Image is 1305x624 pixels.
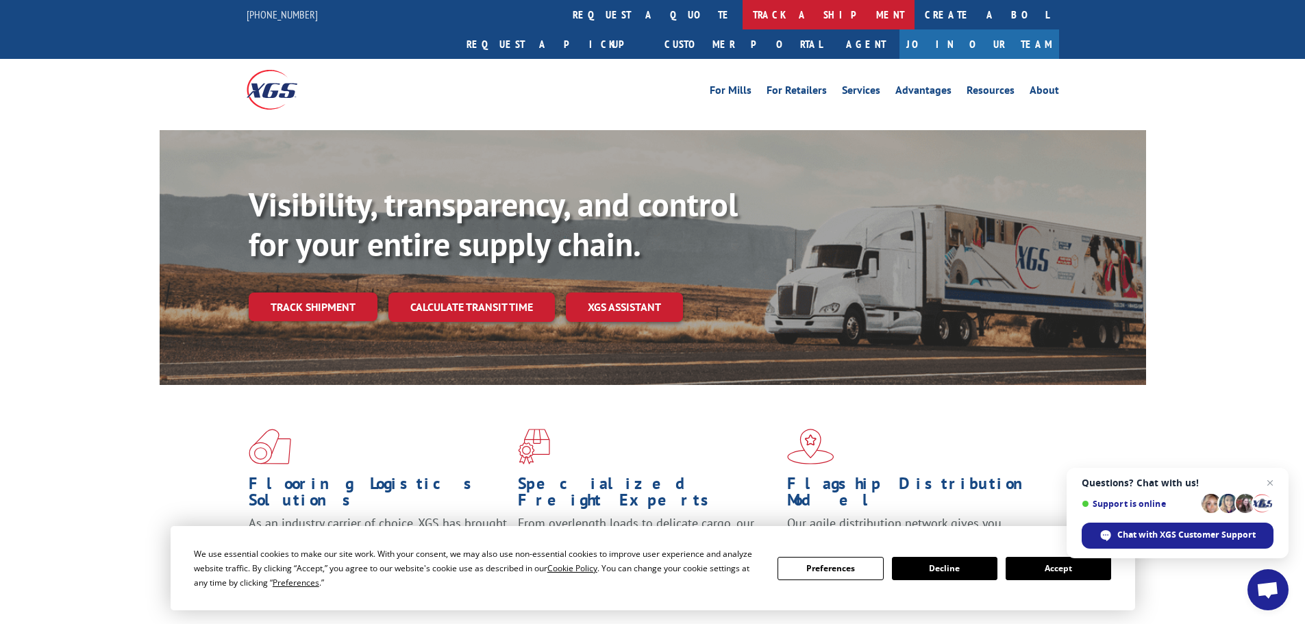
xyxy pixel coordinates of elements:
p: From overlength loads to delicate cargo, our experienced staff knows the best way to move your fr... [518,515,777,576]
h1: Flooring Logistics Solutions [249,475,508,515]
a: Calculate transit time [388,292,555,322]
img: xgs-icon-total-supply-chain-intelligence-red [249,429,291,464]
a: Join Our Team [899,29,1059,59]
h1: Specialized Freight Experts [518,475,777,515]
a: Customer Portal [654,29,832,59]
a: [PHONE_NUMBER] [247,8,318,21]
span: Questions? Chat with us! [1082,477,1273,488]
a: XGS ASSISTANT [566,292,683,322]
button: Preferences [778,557,883,580]
span: Chat with XGS Customer Support [1117,529,1256,541]
button: Accept [1006,557,1111,580]
img: xgs-icon-focused-on-flooring-red [518,429,550,464]
a: Request a pickup [456,29,654,59]
span: Preferences [273,577,319,588]
span: Our agile distribution network gives you nationwide inventory management on demand. [787,515,1039,547]
button: Decline [892,557,997,580]
span: Close chat [1262,475,1278,491]
a: Track shipment [249,292,377,321]
span: Cookie Policy [547,562,597,574]
span: As an industry carrier of choice, XGS has brought innovation and dedication to flooring logistics... [249,515,507,564]
div: Cookie Consent Prompt [171,526,1135,610]
div: Open chat [1247,569,1289,610]
a: About [1030,85,1059,100]
img: xgs-icon-flagship-distribution-model-red [787,429,834,464]
a: For Retailers [767,85,827,100]
a: Advantages [895,85,952,100]
a: Resources [967,85,1015,100]
div: Chat with XGS Customer Support [1082,523,1273,549]
h1: Flagship Distribution Model [787,475,1046,515]
a: Services [842,85,880,100]
a: For Mills [710,85,751,100]
div: We use essential cookies to make our site work. With your consent, we may also use non-essential ... [194,547,761,590]
span: Support is online [1082,499,1197,509]
a: Agent [832,29,899,59]
b: Visibility, transparency, and control for your entire supply chain. [249,183,738,265]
